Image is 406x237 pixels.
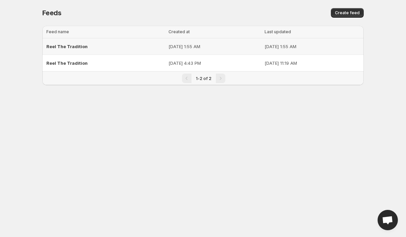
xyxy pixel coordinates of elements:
p: [DATE] 4:43 PM [168,60,260,66]
span: Created at [168,29,190,34]
span: Last updated [265,29,291,34]
span: Create feed [335,10,360,16]
span: Feeds [42,9,62,17]
p: [DATE] 1:55 AM [168,43,260,50]
span: Feed name [46,29,69,34]
a: Open chat [378,210,398,230]
nav: Pagination [42,71,364,85]
span: 1-2 of 2 [196,76,211,81]
span: Reel The Tradition [46,44,88,49]
p: [DATE] 11:19 AM [265,60,360,66]
p: [DATE] 1:55 AM [265,43,360,50]
span: Reel The Tradition [46,60,88,66]
button: Create feed [331,8,364,18]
